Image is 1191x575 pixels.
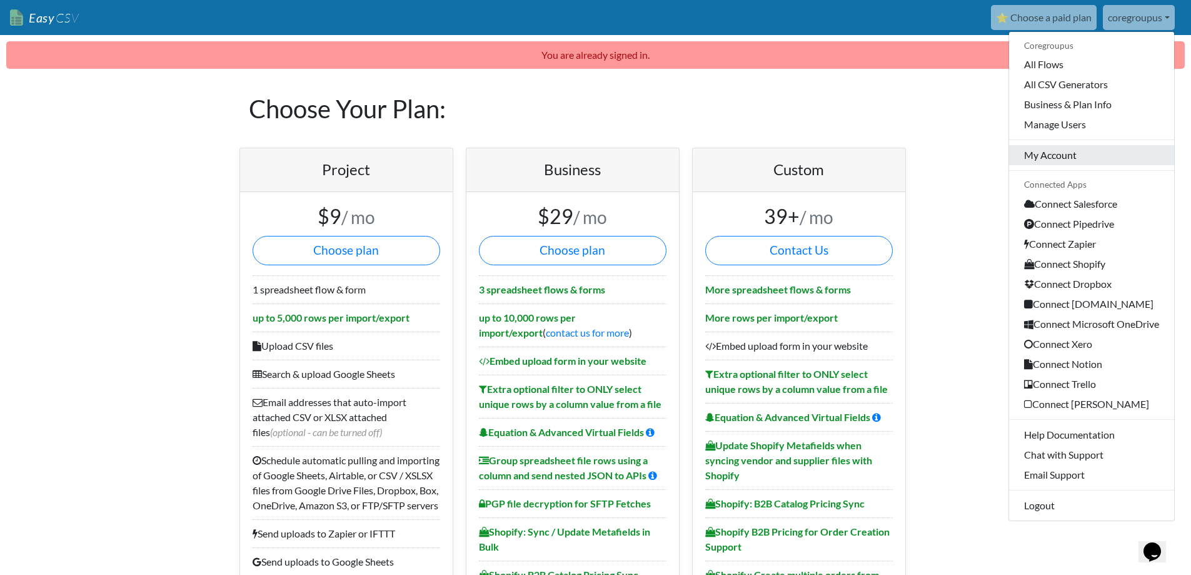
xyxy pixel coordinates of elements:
[1009,194,1174,214] a: Connect Salesforce
[991,5,1097,30] a: ⭐ Choose a paid plan
[479,383,661,410] b: Extra optional filter to ONLY select unique rows by a column value from a file
[705,312,838,323] b: More rows per import/export
[1009,114,1174,135] a: Manage Users
[1009,54,1174,74] a: All Flows
[1009,496,1174,516] a: Logout
[1009,314,1174,334] a: Connect Microsoft OneDrive
[341,206,375,228] small: / mo
[1008,31,1175,521] div: coregroupus
[705,439,872,481] b: Update Shopify Metafields when syncing vendor and supplier files with Shopify
[253,312,410,323] b: up to 5,000 rows per import/export
[1009,294,1174,314] a: Connect [DOMAIN_NAME]
[479,283,605,295] b: 3 spreadsheet flows & forms
[705,205,893,228] h3: 39+
[253,275,440,303] li: 1 spreadsheet flow & form
[1009,176,1174,193] div: Connected Apps
[1009,445,1174,465] a: Chat with Support
[253,205,440,228] h3: $9
[800,206,833,228] small: / mo
[479,426,644,438] b: Equation & Advanced Virtual Fields
[705,283,851,295] b: More spreadsheet flows & forms
[479,526,650,552] b: Shopify: Sync / Update Metafields in Bulk
[1009,354,1174,374] a: Connect Notion
[479,303,666,347] li: ( )
[253,446,440,519] li: Schedule automatic pulling and importing of Google Sheets, Airtable, or CSV / XSLSX files from Go...
[1138,525,1178,562] iframe: chat widget
[479,497,651,509] b: PGP file decryption for SFTP Fetches
[705,332,893,360] li: Embed upload form in your website
[253,332,440,360] li: Upload CSV files
[1009,254,1174,274] a: Connect Shopify
[479,355,646,367] b: Embed upload form in your website
[705,411,870,423] b: Equation & Advanced Virtual Fields
[1009,394,1174,414] a: Connect [PERSON_NAME]
[1009,374,1174,394] a: Connect Trello
[1009,214,1174,234] a: Connect Pipedrive
[705,497,865,509] b: Shopify: B2B Catalog Pricing Sync
[253,388,440,446] li: Email addresses that auto-import attached CSV or XLSX attached files
[270,426,382,438] span: (optional - can be turned off)
[479,236,666,265] button: Choose plan
[573,206,607,228] small: / mo
[479,312,576,338] b: up to 10,000 rows per import/export
[253,360,440,388] li: Search & upload Google Sheets
[10,5,79,31] a: EasyCSV
[54,10,79,26] span: CSV
[1009,94,1174,114] a: Business & Plan Info
[1009,145,1174,165] a: My Account
[253,161,440,179] h4: Project
[479,205,666,228] h3: $29
[705,236,893,265] a: Contact Us
[1009,234,1174,254] a: Connect Zapier
[705,161,893,179] h4: Custom
[1009,274,1174,294] a: Connect Dropbox
[249,75,943,143] h1: Choose Your Plan:
[1009,37,1174,54] div: Coregroupus
[1103,5,1175,30] a: coregroupus
[705,368,888,395] b: Extra optional filter to ONLY select unique rows by a column value from a file
[253,519,440,547] li: Send uploads to Zapier or IFTTT
[6,41,1185,69] p: You are already signed in.
[1009,465,1174,485] a: Email Support
[546,327,629,338] a: contact us for more
[479,454,648,481] b: Group spreadsheet file rows using a column and send nested JSON to APIs
[1009,334,1174,354] a: Connect Xero
[479,161,666,179] h4: Business
[705,526,890,552] b: Shopify B2B Pricing for Order Creation Support
[1009,74,1174,94] a: All CSV Generators
[1009,425,1174,445] a: Help Documentation
[253,236,440,265] button: Choose plan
